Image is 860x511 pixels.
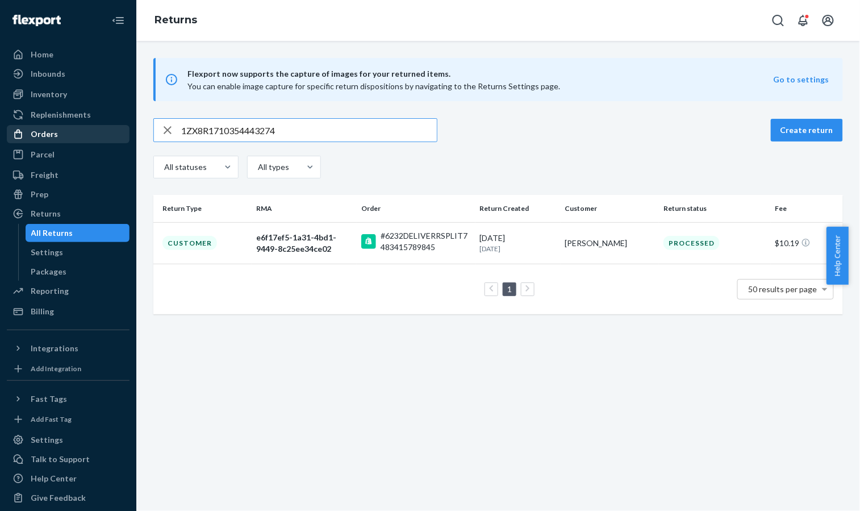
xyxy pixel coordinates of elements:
div: Home [31,49,53,60]
a: Talk to Support [7,450,130,468]
div: Freight [31,169,59,181]
div: Replenishments [31,109,91,121]
div: Billing [31,306,54,317]
div: Talk to Support [31,454,90,465]
a: Inventory [7,85,130,103]
input: Search returns by rma, id, tracking number [181,119,437,142]
a: Help Center [7,470,130,488]
div: e6f17ef5-1a31-4bd1-9449-8c25ee34ce02 [256,232,352,255]
div: Give Feedback [31,492,86,504]
a: Replenishments [7,106,130,124]
a: Add Fast Tag [7,413,130,426]
a: Billing [7,302,130,321]
a: Packages [26,263,130,281]
div: Prep [31,189,48,200]
th: Return status [659,195,771,222]
td: $10.19 [771,222,843,264]
a: Settings [7,431,130,449]
div: [DATE] [480,232,556,254]
img: Flexport logo [12,15,61,26]
div: Packages [31,266,67,277]
button: Close Navigation [107,9,130,32]
button: Help Center [826,227,849,285]
div: Inventory [31,89,67,100]
div: Inbounds [31,68,65,80]
div: Settings [31,434,63,446]
div: Add Fast Tag [31,414,72,424]
a: Reporting [7,282,130,300]
div: All Returns [31,227,73,239]
div: Parcel [31,149,55,160]
a: Prep [7,185,130,203]
ol: breadcrumbs [145,4,206,37]
div: #6232DELIVERRSPLIT7483415789845 [381,230,470,253]
button: Fast Tags [7,390,130,408]
th: Fee [771,195,843,222]
button: Create return [771,119,843,142]
button: Open notifications [792,9,815,32]
div: Integrations [31,343,78,354]
div: Settings [31,247,64,258]
th: Order [357,195,475,222]
a: Settings [26,243,130,261]
a: Orders [7,125,130,143]
button: Go to settings [774,74,829,85]
th: Return Created [475,195,561,222]
div: Fast Tags [31,393,67,405]
a: Inbounds [7,65,130,83]
th: Customer [561,195,659,222]
span: You can enable image capture for specific return dispositions by navigating to the Returns Settin... [187,81,560,91]
button: Give Feedback [7,489,130,507]
div: Orders [31,128,58,140]
a: Returns [155,14,197,26]
button: Open Search Box [767,9,790,32]
div: Processed [663,236,720,250]
div: Returns [31,208,61,219]
a: Parcel [7,146,130,164]
div: All types [258,161,287,173]
a: Add Integration [7,362,130,376]
span: Flexport now supports the capture of images for your returned items. [187,67,774,81]
a: Returns [7,205,130,223]
div: All statuses [164,161,205,173]
button: Integrations [7,339,130,358]
div: Add Integration [31,364,81,373]
a: All Returns [26,224,130,242]
div: Help Center [31,473,77,484]
a: Home [7,45,130,64]
div: [PERSON_NAME] [565,238,654,249]
p: [DATE] [480,244,556,254]
span: 50 results per page [749,284,817,294]
div: Reporting [31,285,69,297]
a: Page 1 is your current page [505,284,514,294]
button: Open account menu [817,9,840,32]
div: Customer [162,236,217,250]
th: Return Type [153,195,252,222]
a: Freight [7,166,130,184]
th: RMA [252,195,357,222]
